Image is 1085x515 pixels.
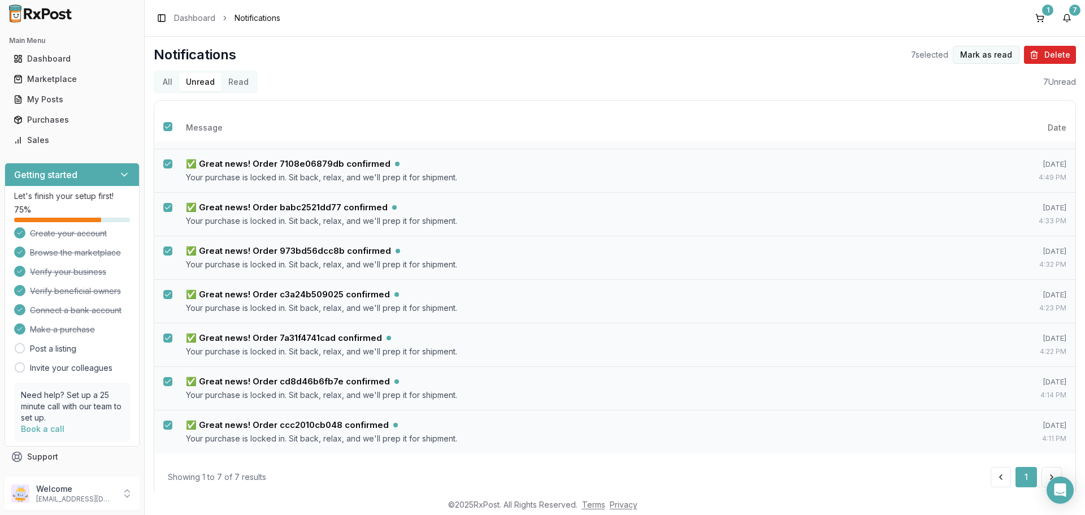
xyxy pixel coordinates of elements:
[9,89,135,110] a: My Posts
[177,114,953,141] th: Message
[962,259,1066,270] div: 4:32 PM
[36,495,115,504] p: [EMAIL_ADDRESS][DOMAIN_NAME]
[962,346,1066,357] div: 4:22 PM
[5,90,140,109] button: My Posts
[30,266,106,278] span: Verify your business
[1031,9,1049,27] button: 1
[962,433,1066,444] div: 4:11 PM
[163,377,172,386] button: Select notification: ✅ Great news! Order cd8d46b6fb7e confirmed
[174,12,280,24] nav: breadcrumb
[163,334,172,343] button: Select notification: ✅ Great news! Order 7a31f4741cad confirmed
[163,246,172,256] button: Select notification: ✅ Great news! Order 973bd56dcc8b confirmed
[30,247,121,258] span: Browse the marketplace
[30,343,76,354] a: Post a listing
[30,305,121,316] span: Connect a bank account
[5,111,140,129] button: Purchases
[953,114,1075,141] th: Date
[953,46,1019,64] button: Mark as read
[186,259,944,270] p: Your purchase is locked in. Sit back, relax, and we'll prep it for shipment.
[186,376,390,387] h5: ✅ Great news! Order cd8d46b6fb7e confirmed
[5,5,77,23] img: RxPost Logo
[962,302,1066,314] div: 4:23 PM
[168,471,266,483] div: Showing 1 to 7 of 7 results
[9,110,135,130] a: Purchases
[163,122,172,131] button: Select all notifications
[1043,290,1066,299] span: [DATE]
[1058,9,1076,27] button: 7
[1024,46,1076,64] button: Delete
[9,69,135,89] a: Marketplace
[9,49,135,69] a: Dashboard
[186,245,391,257] h5: ✅ Great news! Order 973bd56dcc8b confirmed
[30,285,121,297] span: Verify beneficial owners
[174,12,215,24] a: Dashboard
[186,419,389,431] h5: ✅ Great news! Order ccc2010cb048 confirmed
[179,73,222,91] button: Unread
[1043,334,1066,343] span: [DATE]
[14,53,131,64] div: Dashboard
[1015,467,1037,487] button: 1
[186,289,390,300] h5: ✅ Great news! Order c3a24b509025 confirmed
[186,172,944,183] p: Your purchase is locked in. Sit back, relax, and we'll prep it for shipment.
[962,215,1066,227] div: 4:33 PM
[1047,477,1074,504] div: Open Intercom Messenger
[21,424,64,434] a: Book a call
[610,500,637,509] a: Privacy
[186,390,944,401] p: Your purchase is locked in. Sit back, relax, and we'll prep it for shipment.
[154,46,236,64] h1: Notifications
[5,447,140,467] button: Support
[186,202,388,213] h5: ✅ Great news! Order babc2521dd77 confirmed
[21,390,123,423] p: Need help? Set up a 25 minute call with our team to set up.
[911,49,948,60] span: 7 selected
[156,73,179,91] button: All
[5,467,140,487] button: Feedback
[962,390,1066,401] div: 4:14 PM
[30,362,112,374] a: Invite your colleagues
[163,203,172,212] button: Select notification: ✅ Great news! Order babc2521dd77 confirmed
[5,50,140,68] button: Dashboard
[1043,421,1066,430] span: [DATE]
[235,12,280,24] span: Notifications
[1043,246,1066,256] span: [DATE]
[11,484,29,503] img: User avatar
[14,204,31,215] span: 75 %
[163,421,172,430] button: Select notification: ✅ Great news! Order ccc2010cb048 confirmed
[186,302,944,314] p: Your purchase is locked in. Sit back, relax, and we'll prep it for shipment.
[14,94,131,105] div: My Posts
[1042,5,1053,16] div: 1
[962,172,1066,183] div: 4:49 PM
[14,191,130,202] p: Let's finish your setup first!
[186,158,390,170] h5: ✅ Great news! Order 7108e06879db confirmed
[1043,159,1066,168] span: [DATE]
[163,159,172,168] button: Select notification: ✅ Great news! Order 7108e06879db confirmed
[1069,5,1080,16] div: 7
[186,332,382,344] h5: ✅ Great news! Order 7a31f4741cad confirmed
[5,131,140,149] button: Sales
[14,168,77,181] h3: Getting started
[186,433,944,444] p: Your purchase is locked in. Sit back, relax, and we'll prep it for shipment.
[27,471,66,483] span: Feedback
[582,500,605,509] a: Terms
[1043,203,1066,212] span: [DATE]
[30,228,107,239] span: Create your account
[14,114,131,125] div: Purchases
[30,324,95,335] span: Make a purchase
[186,346,944,357] p: Your purchase is locked in. Sit back, relax, and we'll prep it for shipment.
[9,130,135,150] a: Sales
[9,36,135,45] h2: Main Menu
[163,290,172,299] button: Select notification: ✅ Great news! Order c3a24b509025 confirmed
[1043,377,1066,386] span: [DATE]
[186,215,944,227] p: Your purchase is locked in. Sit back, relax, and we'll prep it for shipment.
[14,135,131,146] div: Sales
[222,73,255,91] button: Read
[1043,76,1076,88] div: 7 Unread
[14,73,131,85] div: Marketplace
[36,483,115,495] p: Welcome
[5,70,140,88] button: Marketplace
